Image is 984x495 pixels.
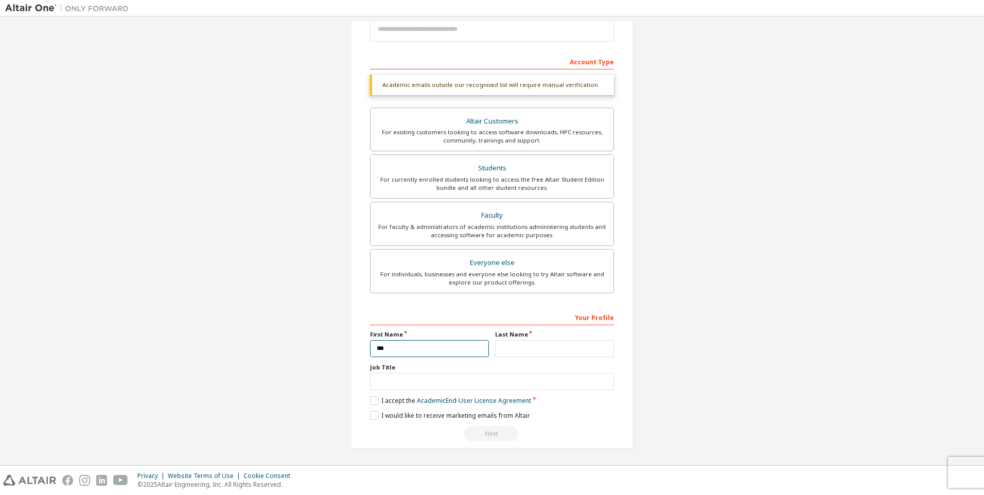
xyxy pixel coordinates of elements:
[96,475,107,486] img: linkedin.svg
[3,475,56,486] img: altair_logo.svg
[377,256,607,270] div: Everyone else
[370,53,614,69] div: Account Type
[137,480,296,489] p: © 2025 Altair Engineering, Inc. All Rights Reserved.
[370,309,614,325] div: Your Profile
[370,396,531,405] label: I accept the
[377,161,607,175] div: Students
[370,426,614,441] div: Read and acccept EULA to continue
[377,223,607,239] div: For faculty & administrators of academic institutions administering students and accessing softwa...
[377,208,607,223] div: Faculty
[168,472,243,480] div: Website Terms of Use
[137,472,168,480] div: Privacy
[79,475,90,486] img: instagram.svg
[243,472,296,480] div: Cookie Consent
[5,3,134,13] img: Altair One
[113,475,128,486] img: youtube.svg
[370,330,489,339] label: First Name
[370,363,614,372] label: Job Title
[377,114,607,129] div: Altair Customers
[370,75,614,95] div: Academic emails outside our recognised list will require manual verification.
[377,175,607,192] div: For currently enrolled students looking to access the free Altair Student Edition bundle and all ...
[417,396,531,405] a: Academic End-User License Agreement
[377,128,607,145] div: For existing customers looking to access software downloads, HPC resources, community, trainings ...
[370,411,530,420] label: I would like to receive marketing emails from Altair
[495,330,614,339] label: Last Name
[62,475,73,486] img: facebook.svg
[377,270,607,287] div: For individuals, businesses and everyone else looking to try Altair software and explore our prod...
